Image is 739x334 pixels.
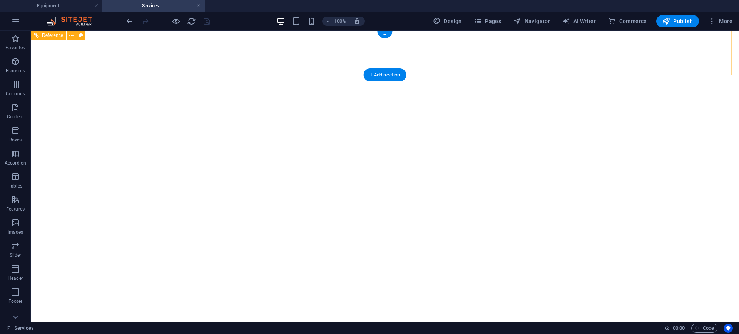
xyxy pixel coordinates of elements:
i: Reload page [187,17,196,26]
button: Pages [471,15,504,27]
span: Pages [474,17,501,25]
span: More [708,17,732,25]
p: Elements [6,68,25,74]
div: + [377,31,392,38]
p: Images [8,229,23,235]
p: Favorites [5,45,25,51]
button: Code [691,324,717,333]
span: 00 00 [673,324,685,333]
button: 100% [322,17,349,26]
button: Usercentrics [724,324,733,333]
span: Publish [662,17,693,25]
p: Footer [8,298,22,304]
i: On resize automatically adjust zoom level to fit chosen device. [354,18,361,25]
span: Navigator [513,17,550,25]
p: Content [7,114,24,120]
span: AI Writer [562,17,596,25]
p: Boxes [9,137,22,143]
p: Features [6,206,25,212]
p: Slider [10,252,22,258]
a: Click to cancel selection. Double-click to open Pages [6,324,34,333]
p: Columns [6,91,25,97]
button: undo [125,17,134,26]
button: Navigator [510,15,553,27]
button: Commerce [605,15,650,27]
h4: Services [102,2,205,10]
span: Commerce [608,17,647,25]
span: Code [695,324,714,333]
img: Editor Logo [44,17,102,26]
p: Tables [8,183,22,189]
span: Reference [42,33,63,38]
h6: Session time [665,324,685,333]
div: + Add section [364,68,406,81]
button: AI Writer [559,15,599,27]
span: Design [433,17,462,25]
button: More [705,15,736,27]
button: reload [187,17,196,26]
button: Design [430,15,465,27]
p: Accordion [5,160,26,166]
button: Publish [656,15,699,27]
span: : [678,325,679,331]
p: Header [8,275,23,281]
h6: 100% [334,17,346,26]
